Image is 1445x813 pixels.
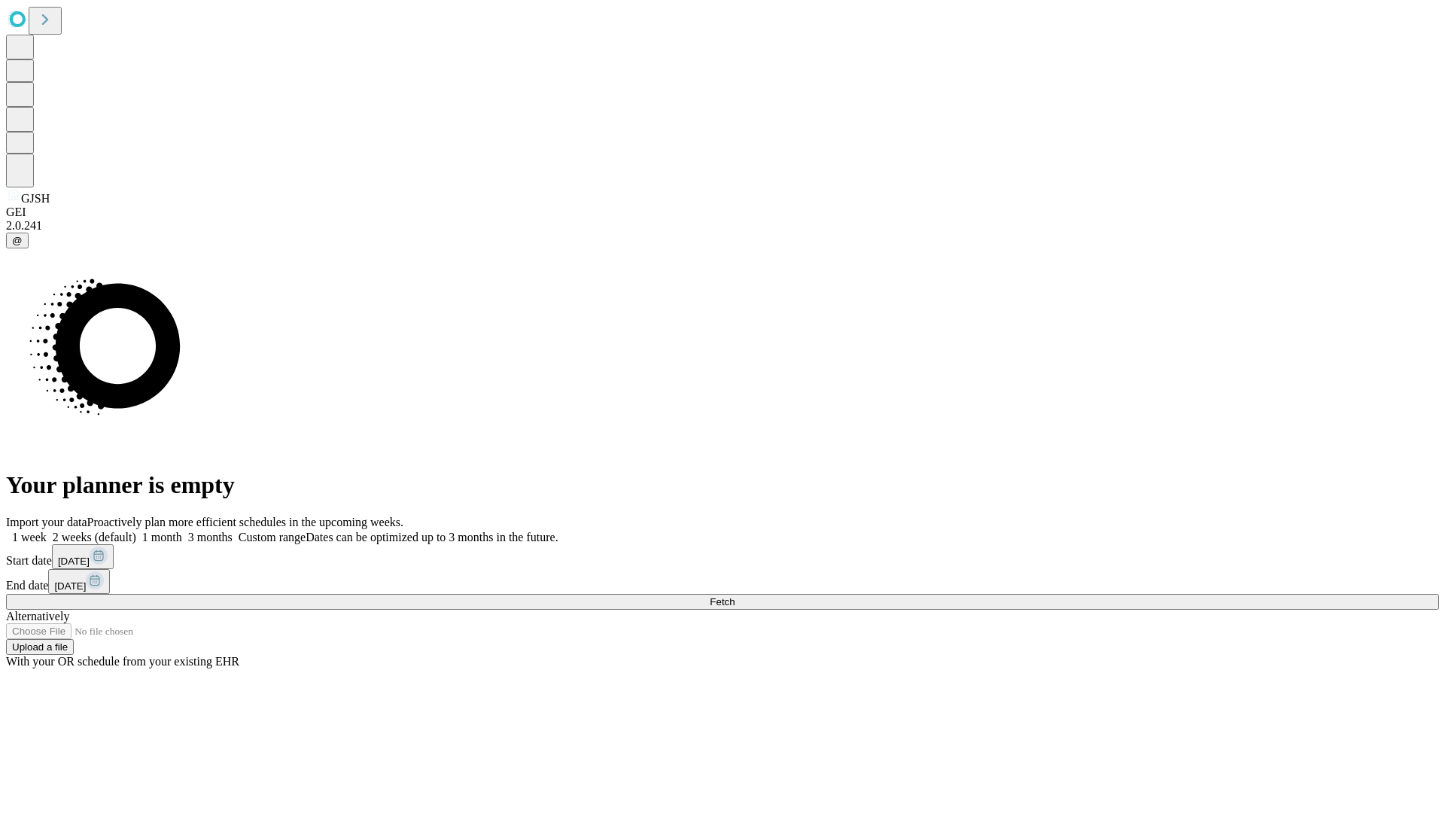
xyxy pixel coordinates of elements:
span: Fetch [710,596,735,607]
button: [DATE] [52,544,114,569]
span: Import your data [6,516,87,528]
span: 3 months [188,531,233,544]
div: Start date [6,544,1439,569]
span: [DATE] [54,580,86,592]
div: End date [6,569,1439,594]
button: @ [6,233,29,248]
h1: Your planner is empty [6,471,1439,499]
button: Fetch [6,594,1439,610]
span: Custom range [239,531,306,544]
button: [DATE] [48,569,110,594]
span: GJSH [21,192,50,205]
div: GEI [6,206,1439,219]
span: With your OR schedule from your existing EHR [6,655,239,668]
span: 1 week [12,531,47,544]
button: Upload a file [6,639,74,655]
span: 1 month [142,531,182,544]
span: [DATE] [58,556,90,567]
span: @ [12,235,23,246]
span: Proactively plan more efficient schedules in the upcoming weeks. [87,516,403,528]
span: 2 weeks (default) [53,531,136,544]
span: Dates can be optimized up to 3 months in the future. [306,531,558,544]
span: Alternatively [6,610,69,623]
div: 2.0.241 [6,219,1439,233]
